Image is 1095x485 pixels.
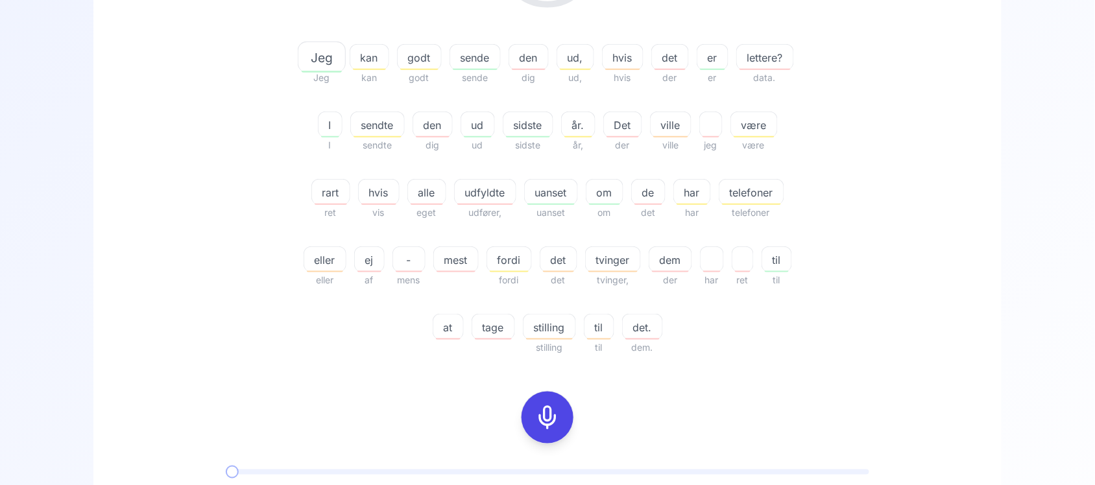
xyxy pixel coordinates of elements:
span: til [584,320,614,335]
span: ud, [557,70,594,86]
span: I [319,117,342,133]
button: år. [561,112,596,137]
span: om [586,185,623,200]
span: det [540,252,577,268]
span: sende [450,70,501,86]
button: til [762,246,792,272]
span: det [540,272,577,288]
span: hvis [359,185,399,200]
button: Jeg [302,44,342,70]
button: er [697,44,728,70]
span: er [697,70,728,86]
span: tvinger, [585,272,641,288]
button: godt [397,44,442,70]
button: det [651,44,689,70]
span: til [762,252,791,268]
span: ud [461,137,495,153]
span: godt [398,50,441,65]
span: ville [650,137,692,153]
button: hvis [358,179,400,205]
button: stilling [523,314,576,340]
span: dem [649,252,692,268]
button: til [584,314,614,340]
button: sidste [503,112,553,137]
button: uanset [524,179,578,205]
button: om [586,179,623,205]
span: være [730,137,778,153]
button: sendte [350,112,405,137]
span: ret [311,205,350,220]
span: rart [312,185,350,200]
button: har [673,179,711,205]
span: stilling [523,340,576,355]
span: de [632,185,665,200]
span: sidste [503,117,553,133]
span: sidste [503,137,553,153]
span: sendte [350,137,405,153]
button: udfyldte [454,179,516,205]
span: mest [434,252,478,268]
span: den [413,117,452,133]
span: sende [450,50,500,65]
span: Det [604,117,642,133]
span: det [631,205,666,220]
span: ud, [557,50,594,65]
button: I [318,112,343,137]
span: til [762,272,792,288]
button: at [433,314,464,340]
span: telefoner [719,205,784,220]
span: fordi [487,252,531,268]
span: telefoner [719,185,784,200]
span: eller [304,272,346,288]
button: Det [603,112,642,137]
span: Jeg [302,70,342,86]
span: udfyldte [455,185,516,200]
span: være [731,117,777,133]
button: - [392,246,426,272]
span: det [652,50,688,65]
button: dem [649,246,692,272]
button: ej [354,246,385,272]
span: har [700,272,724,288]
button: være [730,112,778,137]
span: sendte [351,117,404,133]
span: ville [651,117,691,133]
span: jeg [699,137,723,153]
span: det. [623,320,662,335]
span: ej [355,252,384,268]
button: telefoner [719,179,784,205]
span: ret [732,272,754,288]
span: om [586,205,623,220]
span: kan [350,70,389,86]
button: eller [304,246,346,272]
span: tage [472,320,514,335]
span: at [433,320,463,335]
span: dig [413,137,453,153]
span: vis [358,205,400,220]
button: ud [461,112,495,137]
button: den [509,44,549,70]
button: hvis [602,44,644,70]
button: de [631,179,666,205]
span: lettere? [737,50,793,65]
span: der [649,272,692,288]
button: den [413,112,453,137]
span: dem. [622,340,663,355]
span: data. [736,70,794,86]
span: uanset [524,205,578,220]
span: hvis [603,50,643,65]
button: mest [433,246,479,272]
span: år. [562,117,595,133]
span: den [509,50,548,65]
span: hvis [602,70,644,86]
span: eget [407,205,446,220]
span: stilling [523,320,575,335]
span: der [603,137,642,153]
button: ville [650,112,692,137]
span: ud [461,117,494,133]
span: alle [408,185,446,200]
span: der [651,70,689,86]
button: rart [311,179,350,205]
span: tvinger [586,252,640,268]
span: eller [304,252,346,268]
